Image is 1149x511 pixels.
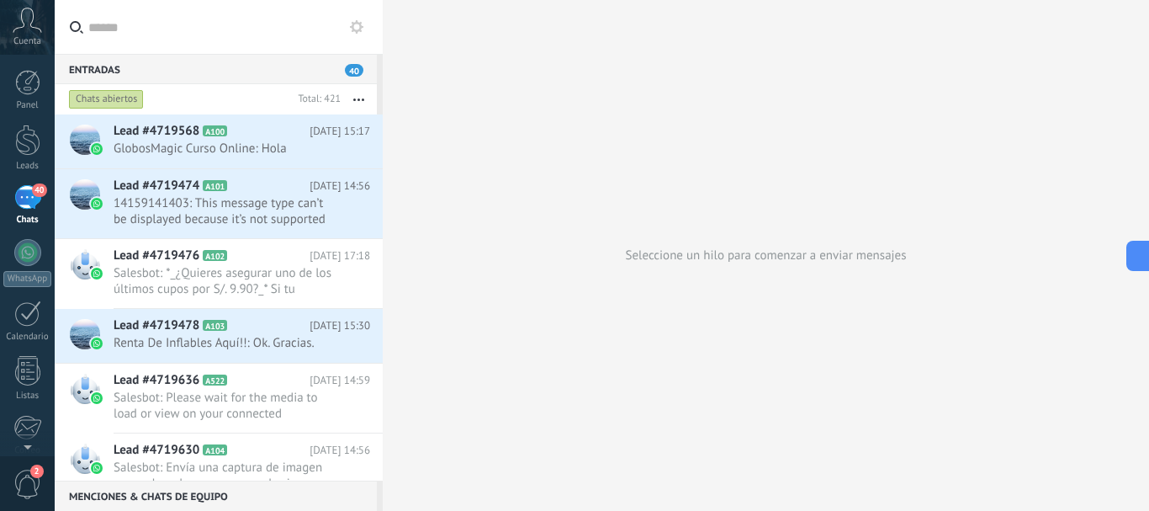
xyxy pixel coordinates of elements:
div: Listas [3,391,52,402]
img: waba.svg [91,338,103,349]
span: Lead #4719636 [114,372,199,389]
span: 40 [345,64,363,77]
span: Lead #4719474 [114,178,199,194]
span: Cuenta [13,36,41,47]
a: Lead #4719636 A522 [DATE] 14:59 Salesbot: Please wait for the media to load or view on your conne... [55,364,383,433]
a: Lead #4719476 A102 [DATE] 17:18 Salesbot: *_¿Quieres asegurar uno de los últimos cupos por S/. 9.... [55,239,383,308]
span: Renta De Inflables Aquí!!: Ok. Gracias. [114,335,338,351]
span: A101 [203,180,227,191]
div: Entradas [55,54,377,84]
span: Lead #4719630 [114,442,199,459]
div: Panel [3,100,52,111]
span: Salesbot: *_¿Quieres asegurar uno de los últimos cupos por S/. 9.90?_* Si tu respuesta es SI. Aqu... [114,265,338,297]
span: [DATE] 17:18 [310,248,370,264]
span: Lead #4719568 [114,123,199,140]
span: A104 [203,444,227,455]
img: waba.svg [91,268,103,279]
span: 40 [32,184,46,197]
a: Lead #4719478 A103 [DATE] 15:30 Renta De Inflables Aquí!!: Ok. Gracias. [55,309,383,363]
button: Más [341,84,377,114]
span: [DATE] 14:56 [310,442,370,459]
img: waba.svg [91,462,103,474]
div: WhatsApp [3,271,51,287]
div: Leads [3,161,52,172]
div: Chats [3,215,52,226]
span: Lead #4719478 [114,317,199,334]
span: [DATE] 15:30 [310,317,370,334]
div: Chats abiertos [69,89,144,109]
div: Menciones & Chats de equipo [55,481,377,511]
a: Lead #4719474 A101 [DATE] 14:56 14159141403: This message type can’t be displayed because it’s no... [55,169,383,238]
span: A522 [203,375,227,386]
span: [DATE] 14:56 [310,178,370,194]
div: Total: 421 [291,91,341,108]
span: A100 [203,125,227,136]
span: [DATE] 14:59 [310,372,370,389]
a: Lead #4719630 A104 [DATE] 14:56 Salesbot: Envía una captura de imagen para saber el porque no pue... [55,434,383,503]
a: Lead #4719568 A100 [DATE] 15:17 GlobosMagic Curso Online: Hola [55,114,383,168]
span: Salesbot: Please wait for the media to load or view on your connected WhatsApp mobile app. [114,390,338,422]
img: waba.svg [91,143,103,155]
img: waba.svg [91,198,103,210]
span: A102 [203,250,227,261]
div: Calendario [3,332,52,343]
span: GlobosMagic Curso Online: Hola [114,141,338,157]
span: A103 [203,320,227,331]
span: Salesbot: Envía una captura de imagen para saber el porque no puedes ingresar. [114,460,338,492]
span: Lead #4719476 [114,248,199,264]
img: waba.svg [91,392,103,404]
span: 2 [30,465,44,478]
span: [DATE] 15:17 [310,123,370,140]
span: 14159141403: This message type can’t be displayed because it’s not supported yet. [114,195,338,227]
